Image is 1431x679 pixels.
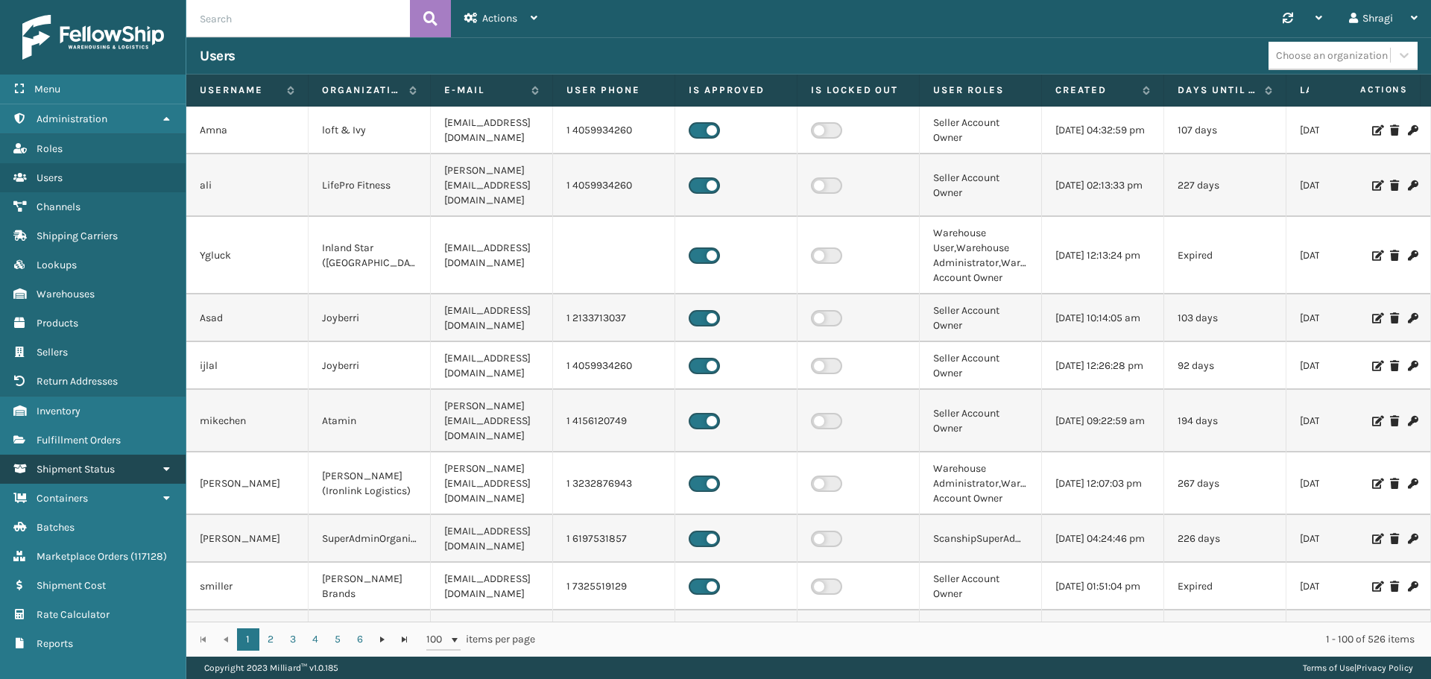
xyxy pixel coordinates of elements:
[394,628,416,651] a: Go to the last page
[426,628,535,651] span: items per page
[1408,250,1417,261] i: Change Password
[553,610,675,658] td: 1 7188407246
[309,342,431,390] td: Joyberri
[186,452,309,515] td: [PERSON_NAME]
[37,230,118,242] span: Shipping Carriers
[37,259,77,271] span: Lookups
[237,628,259,651] a: 1
[920,563,1042,610] td: Seller Account Owner
[37,142,63,155] span: Roles
[431,107,553,154] td: [EMAIL_ADDRESS][DOMAIN_NAME]
[186,563,309,610] td: smiller
[309,154,431,217] td: LifePro Fitness
[1408,479,1417,489] i: Change Password
[37,375,118,388] span: Return Addresses
[1164,217,1286,294] td: Expired
[1042,107,1164,154] td: [DATE] 04:32:59 pm
[1408,313,1417,323] i: Change Password
[37,492,88,505] span: Containers
[399,634,411,645] span: Go to the last page
[309,390,431,452] td: Atamin
[1408,416,1417,426] i: Change Password
[1390,125,1399,136] i: Delete
[1390,416,1399,426] i: Delete
[309,217,431,294] td: Inland Star ([GEOGRAPHIC_DATA])
[1286,515,1409,563] td: [DATE] 02:51:04 pm
[1372,180,1381,191] i: Edit
[1390,581,1399,592] i: Delete
[200,83,279,97] label: Username
[431,154,553,217] td: [PERSON_NAME][EMAIL_ADDRESS][DOMAIN_NAME]
[37,405,80,417] span: Inventory
[309,563,431,610] td: [PERSON_NAME] Brands
[1042,217,1164,294] td: [DATE] 12:13:24 pm
[920,294,1042,342] td: Seller Account Owner
[1372,313,1381,323] i: Edit
[1303,657,1413,679] div: |
[1408,581,1417,592] i: Change Password
[186,610,309,658] td: [PERSON_NAME]
[1042,294,1164,342] td: [DATE] 10:14:05 am
[1042,342,1164,390] td: [DATE] 12:26:28 pm
[1390,313,1399,323] i: Delete
[130,550,167,563] span: ( 117128 )
[186,217,309,294] td: Ygluck
[1390,479,1399,489] i: Delete
[1286,154,1409,217] td: [DATE] 02:04:24 pm
[553,154,675,217] td: 1 4059934260
[1356,663,1413,673] a: Privacy Policy
[920,390,1042,452] td: Seller Account Owner
[920,107,1042,154] td: Seller Account Owner
[431,342,553,390] td: [EMAIL_ADDRESS][DOMAIN_NAME]
[1042,390,1164,452] td: [DATE] 09:22:59 am
[1164,294,1286,342] td: 103 days
[1164,452,1286,515] td: 267 days
[556,632,1415,647] div: 1 - 100 of 526 items
[1042,452,1164,515] td: [DATE] 12:07:03 pm
[920,515,1042,563] td: ScanshipSuperAdministrator
[37,288,95,300] span: Warehouses
[34,83,60,95] span: Menu
[37,608,110,621] span: Rate Calculator
[37,434,121,446] span: Fulfillment Orders
[1372,479,1381,489] i: Edit
[1390,361,1399,371] i: Delete
[431,217,553,294] td: [EMAIL_ADDRESS][DOMAIN_NAME]
[309,452,431,515] td: [PERSON_NAME] (Ironlink Logistics)
[553,294,675,342] td: 1 2133713037
[1390,180,1399,191] i: Delete
[920,154,1042,217] td: Seller Account Owner
[431,515,553,563] td: [EMAIL_ADDRESS][DOMAIN_NAME]
[1286,294,1409,342] td: [DATE] 06:59:09 am
[1286,342,1409,390] td: [DATE] 07:03:58 pm
[444,83,524,97] label: E-mail
[1164,515,1286,563] td: 226 days
[1408,534,1417,544] i: Change Password
[1042,515,1164,563] td: [DATE] 04:24:46 pm
[37,113,107,125] span: Administration
[186,154,309,217] td: ali
[689,83,783,97] label: Is Approved
[282,628,304,651] a: 3
[553,563,675,610] td: 1 7325519129
[1042,563,1164,610] td: [DATE] 01:51:04 pm
[309,610,431,658] td: Oaktiv
[1372,534,1381,544] i: Edit
[309,107,431,154] td: loft & Ivy
[37,637,73,650] span: Reports
[1164,342,1286,390] td: 92 days
[309,294,431,342] td: Joyberri
[1286,217,1409,294] td: [DATE] 08:12:54 pm
[1372,125,1381,136] i: Edit
[1042,154,1164,217] td: [DATE] 02:13:33 pm
[1286,452,1409,515] td: [DATE] 05:30:05 pm
[1300,83,1380,97] label: Last Seen
[37,171,63,184] span: Users
[1178,83,1257,97] label: Days until password expires
[1042,610,1164,658] td: [DATE] 11:31:23 am
[482,12,517,25] span: Actions
[1408,180,1417,191] i: Change Password
[186,390,309,452] td: mikechen
[920,452,1042,515] td: Warehouse Administrator,Warehouse Account Owner
[37,550,128,563] span: Marketplace Orders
